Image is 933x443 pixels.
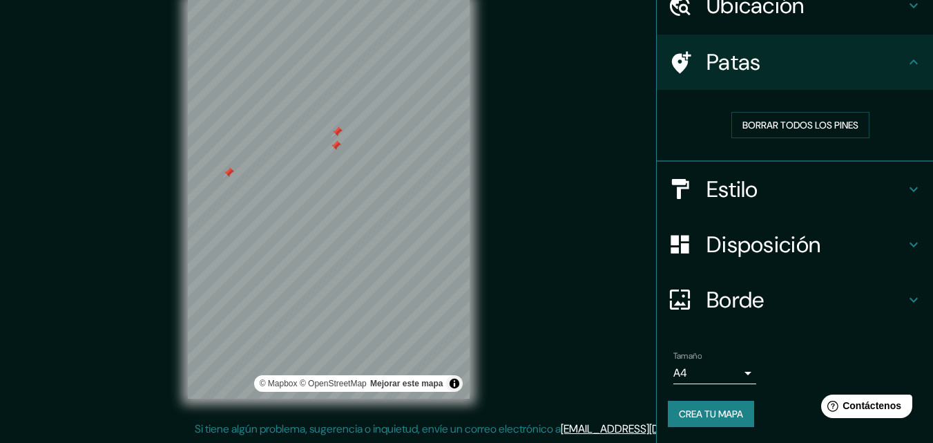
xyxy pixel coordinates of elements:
div: Patas [657,35,933,90]
button: Borrar todos los pines [731,112,869,138]
div: Borde [657,272,933,328]
font: Crea tu mapa [679,408,743,420]
font: Borrar todos los pines [742,119,858,131]
div: Estilo [657,162,933,217]
a: [EMAIL_ADDRESS][DOMAIN_NAME] [561,422,731,436]
font: A4 [673,366,687,380]
a: Mapa de OpenStreet [300,379,367,388]
font: Si tiene algún problema, sugerencia o inquietud, envíe un correo electrónico a [195,422,561,436]
div: Disposición [657,217,933,272]
a: Map feedback [370,379,443,388]
font: Borde [706,285,764,314]
font: © Mapbox [260,379,298,388]
font: Disposición [706,230,820,259]
a: Mapbox [260,379,298,388]
button: Activar o desactivar atribución [446,375,463,392]
font: Tamaño [673,350,702,361]
font: Patas [706,48,761,77]
font: Estilo [706,175,758,204]
font: © OpenStreetMap [300,379,367,388]
button: Crea tu mapa [668,401,754,427]
div: A4 [673,362,756,384]
iframe: Lanzador de widgets de ayuda [810,389,918,428]
font: Mejorar este mapa [370,379,443,388]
